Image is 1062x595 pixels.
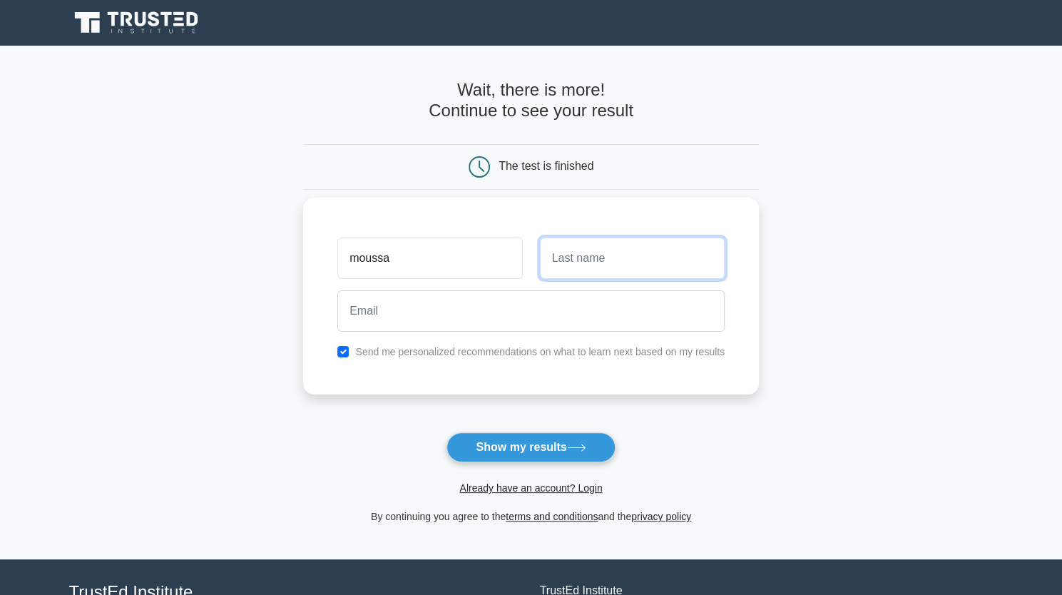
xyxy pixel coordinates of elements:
[540,238,725,279] input: Last name
[446,432,615,462] button: Show my results
[303,80,759,121] h4: Wait, there is more! Continue to see your result
[337,290,725,332] input: Email
[459,482,602,494] a: Already have an account? Login
[355,346,725,357] label: Send me personalized recommendations on what to learn next based on my results
[506,511,598,522] a: terms and conditions
[295,508,767,525] div: By continuing you agree to the and the
[499,160,593,172] div: The test is finished
[631,511,691,522] a: privacy policy
[337,238,522,279] input: First name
